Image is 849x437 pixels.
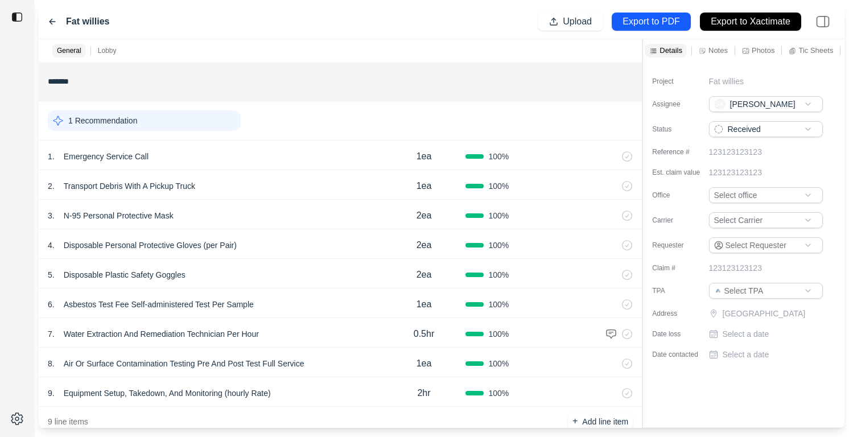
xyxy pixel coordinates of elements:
label: Assignee [652,100,709,109]
span: 100 % [488,299,509,310]
label: TPA [652,286,709,295]
span: 100 % [488,328,509,340]
p: 9 . [48,387,55,399]
p: 123123123123 [709,167,762,178]
img: comment [605,328,617,340]
label: Requester [652,241,709,250]
p: Tic Sheets [798,46,833,55]
p: Equipment Setup, Takedown, And Monitoring (hourly Rate) [59,385,275,401]
button: Upload [538,13,603,31]
button: Export to Xactimate [700,13,801,31]
span: 100 % [488,240,509,251]
p: Export to Xactimate [711,15,790,28]
label: Office [652,191,709,200]
p: Select a date [723,328,769,340]
p: 4 . [48,240,55,251]
span: 100 % [488,180,509,192]
label: Date loss [652,329,709,339]
p: Disposable Personal Protective Gloves (per Pair) [59,237,241,253]
p: 0.5hr [414,327,434,341]
button: Export to PDF [612,13,691,31]
p: + [572,415,578,428]
p: 5 . [48,269,55,281]
label: Address [652,309,709,318]
p: 3 . [48,210,55,221]
label: Fat willies [66,15,109,28]
p: 1ea [417,150,432,163]
label: Status [652,125,709,134]
p: 1ea [417,179,432,193]
p: 123123123123 [709,262,762,274]
p: Photos [752,46,774,55]
p: 9 line items [48,416,88,427]
p: 2hr [417,386,430,400]
label: Carrier [652,216,709,225]
span: 100 % [488,358,509,369]
p: 1ea [417,298,432,311]
span: 100 % [488,269,509,281]
p: 8 . [48,358,55,369]
p: Water Extraction And Remediation Technician Per Hour [59,326,263,342]
p: 7 . [48,328,55,340]
label: Est. claim value [652,168,709,177]
p: Details [660,46,682,55]
p: [GEOGRAPHIC_DATA] [723,308,825,319]
p: Fat willies [709,76,744,87]
p: General [57,46,81,55]
p: 1 Recommendation [68,115,137,126]
p: 2ea [417,238,432,252]
label: Date contacted [652,350,709,359]
p: Notes [708,46,728,55]
p: Export to PDF [623,15,679,28]
p: Disposable Plastic Safety Goggles [59,267,190,283]
p: Transport Debris With A Pickup Truck [59,178,200,194]
p: Air Or Surface Contamination Testing Pre And Post Test Full Service [59,356,309,372]
span: 100 % [488,387,509,399]
label: Reference # [652,147,709,156]
p: Asbestos Test Fee Self-administered Test Per Sample [59,296,258,312]
p: 6 . [48,299,55,310]
p: 2 . [48,180,55,192]
span: 100 % [488,210,509,221]
span: 100 % [488,151,509,162]
p: Lobby [98,46,117,55]
p: Add line item [582,416,628,427]
label: Project [652,77,709,86]
p: 2ea [417,268,432,282]
p: Emergency Service Call [59,149,153,164]
button: +Add line item [568,414,633,430]
img: toggle sidebar [11,11,23,23]
label: Claim # [652,263,709,273]
p: 1 . [48,151,55,162]
p: 1ea [417,357,432,370]
p: 2ea [417,209,432,222]
p: N-95 Personal Protective Mask [59,208,178,224]
p: Select a date [723,349,769,360]
img: right-panel.svg [810,9,835,34]
p: 123123123123 [709,146,762,158]
p: Upload [563,15,592,28]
